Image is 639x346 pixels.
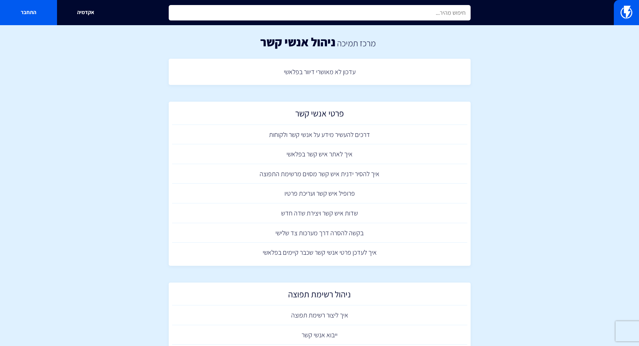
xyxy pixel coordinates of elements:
[172,125,467,145] a: דרכים להעשיר מידע על אנשי קשר ולקוחות
[172,223,467,243] a: בקשה להסרה דרך מערכות צד שלישי
[172,62,467,82] a: עדכון לא מאושרי דיוור בפלאשי
[172,325,467,345] a: ייבוא אנשי קשר
[260,35,335,49] h1: ניהול אנשי קשר
[337,37,376,49] a: מרכז תמיכה
[172,203,467,223] a: שדות איש קשר ויצירת שדה חדש
[172,144,467,164] a: איך לאתר איש קשר בפלאשי
[169,5,471,20] input: חיפוש מהיר...
[172,243,467,262] a: איך לעדכן פרטי אנשי קשר שכבר קיימים בפלאשי
[175,108,464,121] h2: פרטי אנשי קשר
[172,184,467,203] a: פרופיל איש קשר ועריכת פרטיו
[172,164,467,184] a: איך להסיר ידנית איש קשר מסוים מרשימת התפוצה
[175,289,464,302] h2: ניהול רשימת תפוצה
[172,105,467,125] a: פרטי אנשי קשר
[172,305,467,325] a: איך ליצור רשימת תפוצה
[172,286,467,306] a: ניהול רשימת תפוצה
